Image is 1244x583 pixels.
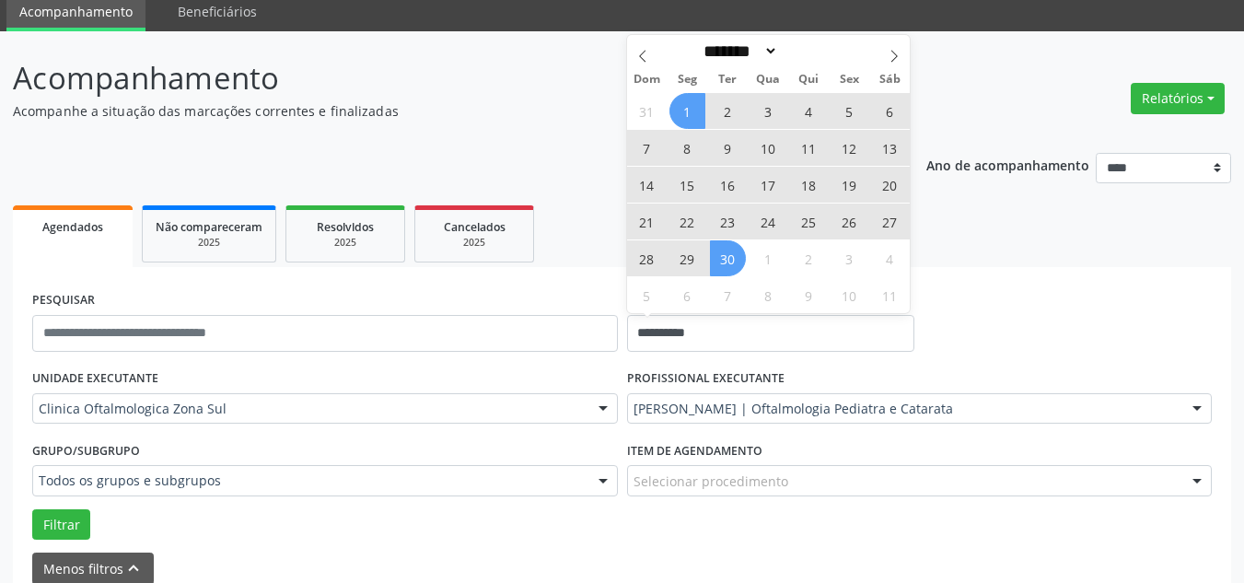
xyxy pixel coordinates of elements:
[32,437,140,465] label: Grupo/Subgrupo
[791,167,827,203] span: Setembro 18, 2025
[317,219,374,235] span: Resolvidos
[39,400,580,418] span: Clinica Oftalmologica Zona Sul
[710,277,746,313] span: Outubro 7, 2025
[629,204,665,239] span: Setembro 21, 2025
[629,93,665,129] span: Agosto 31, 2025
[750,240,786,276] span: Outubro 1, 2025
[710,130,746,166] span: Setembro 9, 2025
[698,41,779,61] select: Month
[872,277,908,313] span: Outubro 11, 2025
[13,101,866,121] p: Acompanhe a situação das marcações correntes e finalizadas
[831,204,867,239] span: Setembro 26, 2025
[778,41,839,61] input: Year
[627,365,785,393] label: PROFISSIONAL EXECUTANTE
[39,472,580,490] span: Todos os grupos e subgrupos
[627,437,762,465] label: Item de agendamento
[788,74,829,86] span: Qui
[750,130,786,166] span: Setembro 10, 2025
[669,204,705,239] span: Setembro 22, 2025
[872,130,908,166] span: Setembro 13, 2025
[831,130,867,166] span: Setembro 12, 2025
[750,204,786,239] span: Setembro 24, 2025
[669,277,705,313] span: Outubro 6, 2025
[869,74,910,86] span: Sáb
[831,277,867,313] span: Outubro 10, 2025
[748,74,788,86] span: Qua
[791,93,827,129] span: Setembro 4, 2025
[629,167,665,203] span: Setembro 14, 2025
[669,130,705,166] span: Setembro 8, 2025
[444,219,506,235] span: Cancelados
[634,400,1175,418] span: [PERSON_NAME] | Oftalmologia Pediatra e Catarata
[750,167,786,203] span: Setembro 17, 2025
[710,240,746,276] span: Setembro 30, 2025
[831,93,867,129] span: Setembro 5, 2025
[123,558,144,578] i: keyboard_arrow_up
[634,472,788,491] span: Selecionar procedimento
[629,130,665,166] span: Setembro 7, 2025
[669,167,705,203] span: Setembro 15, 2025
[669,93,705,129] span: Setembro 1, 2025
[829,74,869,86] span: Sex
[926,153,1089,176] p: Ano de acompanhamento
[872,93,908,129] span: Setembro 6, 2025
[13,55,866,101] p: Acompanhamento
[667,74,707,86] span: Seg
[831,167,867,203] span: Setembro 19, 2025
[32,509,90,541] button: Filtrar
[707,74,748,86] span: Ter
[299,236,391,250] div: 2025
[791,130,827,166] span: Setembro 11, 2025
[710,204,746,239] span: Setembro 23, 2025
[710,93,746,129] span: Setembro 2, 2025
[872,167,908,203] span: Setembro 20, 2025
[669,240,705,276] span: Setembro 29, 2025
[872,204,908,239] span: Setembro 27, 2025
[791,277,827,313] span: Outubro 9, 2025
[791,240,827,276] span: Outubro 2, 2025
[428,236,520,250] div: 2025
[156,219,262,235] span: Não compareceram
[32,365,158,393] label: UNIDADE EXECUTANTE
[750,277,786,313] span: Outubro 8, 2025
[629,277,665,313] span: Outubro 5, 2025
[42,219,103,235] span: Agendados
[629,240,665,276] span: Setembro 28, 2025
[750,93,786,129] span: Setembro 3, 2025
[791,204,827,239] span: Setembro 25, 2025
[710,167,746,203] span: Setembro 16, 2025
[831,240,867,276] span: Outubro 3, 2025
[1131,83,1225,114] button: Relatórios
[627,74,668,86] span: Dom
[32,286,95,315] label: PESQUISAR
[872,240,908,276] span: Outubro 4, 2025
[156,236,262,250] div: 2025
